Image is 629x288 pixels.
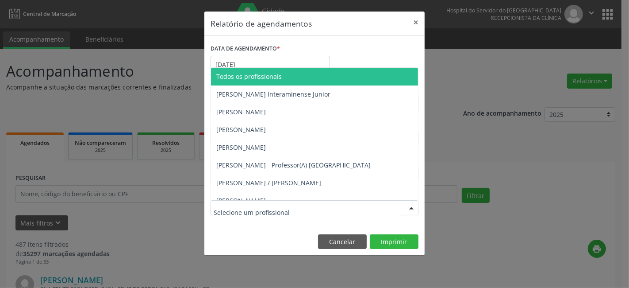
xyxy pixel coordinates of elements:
span: [PERSON_NAME] [216,108,266,116]
input: Selecione uma data ou intervalo [211,56,330,74]
span: [PERSON_NAME] / [PERSON_NAME] [216,179,321,187]
input: Selecione um profissional [214,203,400,221]
span: Todos os profissionais [216,72,282,81]
span: [PERSON_NAME] Interaminense Junior [216,90,330,98]
span: [PERSON_NAME] [216,196,266,205]
button: Cancelar [318,234,367,249]
button: Imprimir [370,234,418,249]
span: [PERSON_NAME] [216,125,266,134]
h5: Relatório de agendamentos [211,18,312,29]
label: DATA DE AGENDAMENTO [211,42,280,56]
span: [PERSON_NAME] [216,143,266,152]
button: Close [407,12,425,33]
span: [PERSON_NAME] - Professor(A) [GEOGRAPHIC_DATA] [216,161,371,169]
